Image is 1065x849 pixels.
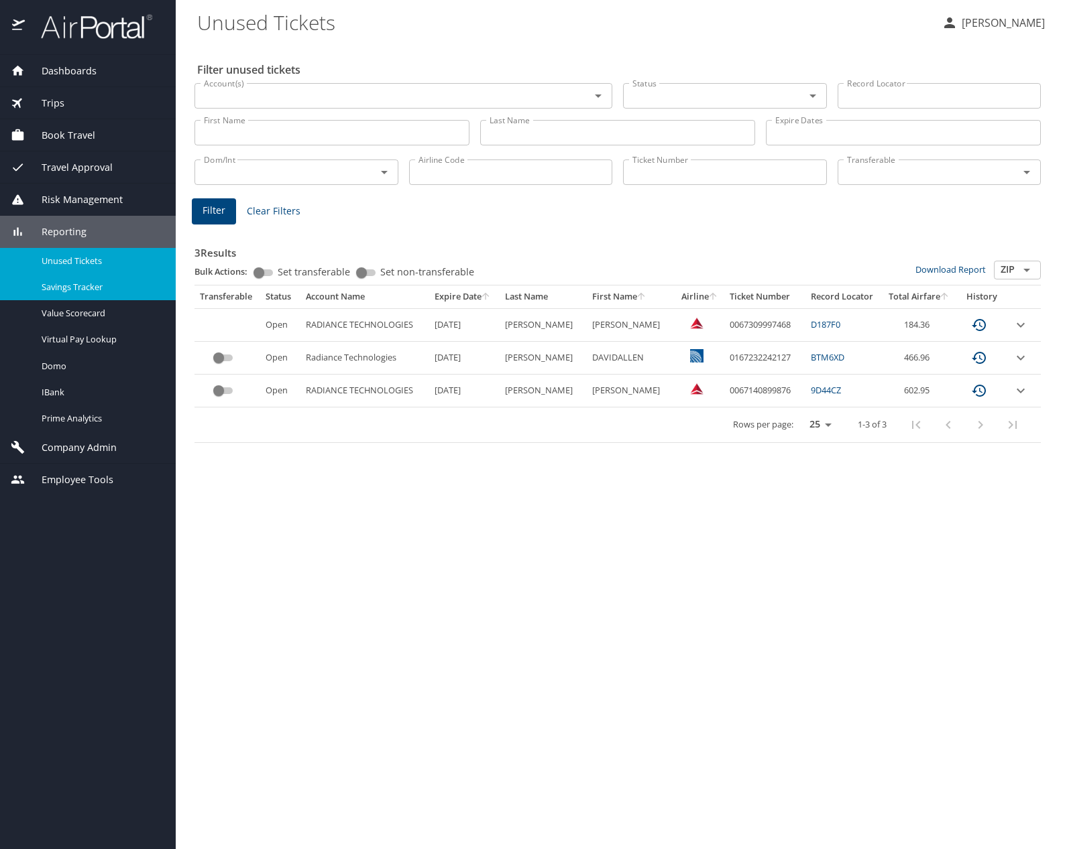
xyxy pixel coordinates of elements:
th: First Name [587,285,675,308]
button: Open [803,86,822,105]
td: Open [260,308,300,341]
a: BTM6XD [811,351,844,363]
h2: Filter unused tickets [197,59,1044,80]
span: Clear Filters [247,203,300,220]
span: Filter [203,202,225,219]
span: Trips [25,96,64,111]
button: Filter [192,198,236,224]
td: 0167232242127 [724,342,805,375]
button: Open [589,86,608,105]
td: [PERSON_NAME] [500,375,587,407]
td: [PERSON_NAME] [587,375,675,407]
th: History [956,285,1007,308]
p: 1-3 of 3 [858,420,887,429]
h3: 3 Results [194,237,1041,261]
td: [DATE] [429,342,500,375]
span: IBank [42,386,160,399]
span: Value Scorecard [42,307,160,320]
td: [DATE] [429,308,500,341]
td: Radiance Technologies [300,342,429,375]
span: Savings Tracker [42,281,160,293]
button: expand row [1013,350,1029,366]
div: Transferable [200,291,255,303]
span: Employee Tools [25,472,113,487]
td: DAVIDALLEN [587,342,675,375]
td: Open [260,375,300,407]
th: Account Name [300,285,429,308]
td: 0067309997468 [724,308,805,341]
td: [PERSON_NAME] [500,308,587,341]
img: Delta Airlines [690,382,704,395]
img: icon-airportal.png [12,13,26,40]
span: Set non-transferable [380,267,474,277]
h1: Unused Tickets [197,1,931,43]
th: Status [260,285,300,308]
th: Ticket Number [724,285,805,308]
span: Reporting [25,224,87,239]
span: Set transferable [278,267,350,277]
td: [DATE] [429,375,500,407]
img: airportal-logo.png [26,13,152,40]
th: Total Airfare [882,285,957,308]
button: Open [1017,163,1036,182]
p: Bulk Actions: [194,265,258,277]
table: custom pagination table [194,285,1041,443]
span: Virtual Pay Lookup [42,333,160,346]
th: Expire Date [429,285,500,308]
span: Dashboards [25,64,97,78]
td: 466.96 [882,342,957,375]
td: Open [260,342,300,375]
span: Risk Management [25,192,123,207]
td: 0067140899876 [724,375,805,407]
td: [PERSON_NAME] [587,308,675,341]
td: [PERSON_NAME] [500,342,587,375]
span: Travel Approval [25,160,113,175]
button: sort [637,293,647,302]
button: sort [709,293,718,302]
button: sort [482,293,491,302]
th: Last Name [500,285,587,308]
button: expand row [1013,317,1029,333]
p: [PERSON_NAME] [958,15,1045,31]
td: 602.95 [882,375,957,407]
a: Download Report [915,263,986,275]
th: Airline [675,285,724,308]
select: rows per page [799,415,836,435]
a: 9D44CZ [811,384,841,396]
button: sort [940,293,950,302]
img: Delta Airlines [690,316,704,330]
td: RADIANCE TECHNOLOGIES [300,308,429,341]
button: expand row [1013,383,1029,399]
span: Prime Analytics [42,412,160,425]
button: Open [375,163,394,182]
button: [PERSON_NAME] [936,11,1050,35]
span: Book Travel [25,128,95,143]
button: Open [1017,261,1036,279]
span: Domo [42,360,160,373]
td: 184.36 [882,308,957,341]
th: Record Locator [805,285,882,308]
img: United Airlines [690,349,704,363]
p: Rows per page: [733,420,793,429]
button: Clear Filters [241,199,306,224]
span: Unused Tickets [42,255,160,267]
td: RADIANCE TECHNOLOGIES [300,375,429,407]
a: D187F0 [811,318,840,330]
span: Company Admin [25,440,117,455]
